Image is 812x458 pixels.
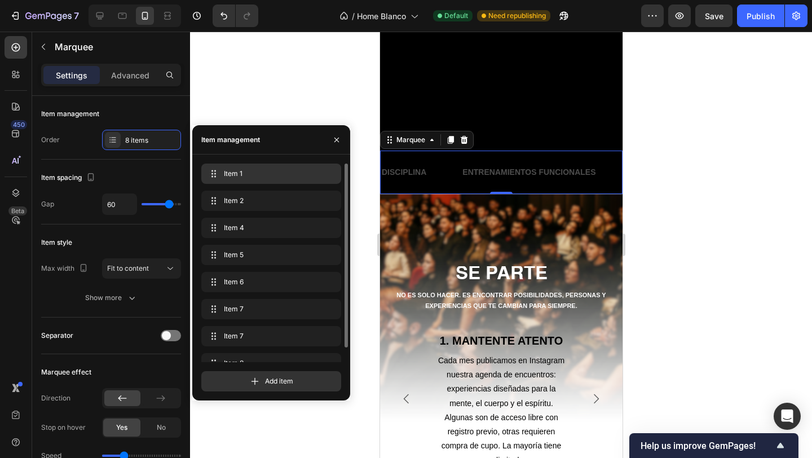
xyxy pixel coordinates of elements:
[41,331,73,341] div: Separator
[774,403,801,430] div: Open Intercom Messenger
[103,194,136,214] input: Auto
[116,422,127,433] span: Yes
[224,358,314,368] span: Item 8
[58,324,184,433] span: Cada mes publicamos en Instagram nuestra agenda de encuentros: experiencias diseñadas para la men...
[11,120,27,129] div: 450
[85,292,138,303] div: Show more
[8,206,27,215] div: Beta
[111,69,149,81] p: Advanced
[200,351,232,383] button: Carousel Next Arrow
[224,304,314,314] span: Item 7
[41,237,72,248] div: Item style
[737,5,784,27] button: Publish
[695,5,732,27] button: Save
[41,199,54,209] div: Gap
[224,277,314,287] span: Item 6
[224,331,314,341] span: Item 7
[74,9,79,23] p: 7
[41,261,90,276] div: Max width
[747,10,775,22] div: Publish
[224,169,314,179] span: Item 1
[444,11,468,21] span: Default
[705,11,723,21] span: Save
[41,109,99,119] div: Item management
[213,5,258,27] div: Undo/Redo
[102,258,181,279] button: Fit to content
[56,69,87,81] p: Settings
[41,422,86,433] div: Stop on hover
[224,250,314,260] span: Item 5
[41,135,60,145] div: Order
[107,264,149,272] span: Fit to content
[157,422,166,433] span: No
[41,367,91,377] div: Marquee effect
[5,5,84,27] button: 7
[641,441,774,451] span: Help us improve GemPages!
[125,135,178,146] div: 8 items
[224,196,314,206] span: Item 2
[41,170,98,186] div: Item spacing
[265,376,293,386] span: Add item
[352,10,355,22] span: /
[357,10,406,22] span: Home Blanco
[55,40,176,54] p: Marquee
[488,11,546,21] span: Need republishing
[641,439,787,452] button: Show survey - Help us improve GemPages!
[224,223,314,233] span: Item 4
[41,288,181,308] button: Show more
[380,32,623,458] iframe: Design area
[41,393,70,403] div: Direction
[201,135,260,145] div: Item management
